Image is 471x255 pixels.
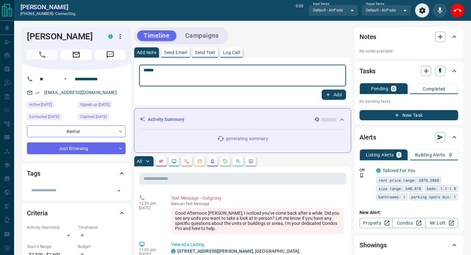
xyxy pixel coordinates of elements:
[366,2,384,6] label: Output Device
[359,173,364,178] svg: Push Notification Only
[21,11,78,17] p: [PHONE_NUMBER] -
[378,194,405,200] span: bathrooms: 1
[359,240,387,250] h2: Showings
[376,168,381,173] div: condos.ca
[359,218,392,228] a: Property
[398,153,400,157] p: 1
[178,249,253,254] a: [STREET_ADDRESS][PERSON_NAME]
[248,159,253,164] svg: Agent Actions
[361,5,411,16] div: Default - AirPods
[55,12,78,16] span: connecting...
[427,185,456,192] span: beds: 1.1-1.9
[359,29,458,44] div: Notes
[359,130,458,145] div: Alerts
[450,3,465,18] div: End Call
[366,153,394,157] p: Listing Alerts
[415,3,429,18] div: Audio Settings
[359,132,376,142] h2: Alerts
[392,86,395,91] p: 0
[61,50,92,60] span: Email
[378,185,421,192] span: size range: 540,878
[171,202,185,206] span: manual
[44,90,117,95] a: [EMAIL_ADDRESS][DOMAIN_NAME]
[95,50,126,60] span: Message
[171,241,343,248] p: Viewed a Listing
[223,159,228,164] svg: Requests
[433,3,447,18] div: Mute
[78,101,126,110] div: Thu Feb 02 2023
[210,159,215,164] svg: Listing Alerts
[359,32,376,42] h2: Notes
[197,159,202,164] svg: Emails
[27,31,99,42] h1: [PERSON_NAME]
[359,167,372,173] p: Off
[27,142,126,154] div: Just Browsing
[78,113,126,122] div: Thu Feb 02 2023
[171,159,177,164] svg: Lead Browsing Activity
[137,50,156,55] p: Add Note
[148,116,184,123] p: Activity Summary
[171,195,343,202] p: Text Message - Outgoing
[415,153,445,157] p: Building Alerts
[139,206,161,210] p: [DATE]
[359,48,458,54] p: No notes available
[223,50,240,55] p: Log Call
[137,159,142,163] p: All
[80,101,110,108] span: Signed up [DATE]
[78,225,126,230] p: Timeframe:
[35,91,40,95] svg: Email Verified
[383,168,415,173] a: Tailored For You
[359,97,458,106] p: No pending tasks
[359,237,458,253] div: Showings
[179,30,225,41] button: Campaigns
[411,194,456,200] span: parking spots min: 1
[184,159,189,164] svg: Calls
[235,159,241,164] svg: Opportunities
[322,90,346,100] button: Add
[27,125,126,137] div: Renter
[226,135,268,142] p: generating summary
[27,205,126,221] div: Criteria
[137,30,176,41] button: Timeline
[392,218,425,228] a: Condos
[296,3,303,18] p: 0:00
[171,202,343,206] p: Text Message
[359,63,458,79] div: Tasks
[195,50,215,55] p: Send Text
[359,110,458,120] button: New Task
[27,113,75,122] div: Fri Oct 10 2025
[309,5,358,16] div: Default - AirPods
[27,166,126,181] div: Tags
[313,2,329,6] label: Input Device
[27,50,58,60] span: Call
[139,114,346,125] div: Activity Summary
[80,114,107,120] span: Claimed [DATE]
[171,249,176,253] div: condos.ca
[359,209,458,216] p: New Alert:
[27,168,40,179] h2: Tags
[359,66,376,76] h2: Tasks
[29,101,52,108] span: Active [DATE]
[159,159,164,164] svg: Notes
[378,177,439,183] span: rent price range: 2070,2860
[371,86,388,91] p: Pending
[21,3,78,11] a: [PERSON_NAME]
[27,244,75,250] p: Search Range:
[139,201,161,206] p: 12:59 pm
[108,34,113,39] div: condos.ca
[449,153,452,157] p: 0
[27,225,75,230] p: Actively Searching:
[29,114,59,120] span: Contacted [DATE]
[27,101,75,110] div: Thu Oct 09 2025
[171,208,343,234] div: Good Afternoon [PERSON_NAME], I noticed you've come back after a while. Did you see any units you...
[78,244,126,250] p: Budget:
[62,75,69,83] button: Open
[164,50,187,55] p: Send Email
[139,248,161,252] p: 11:03 pm
[423,87,445,91] p: Completed
[27,208,48,218] h2: Criteria
[425,218,458,228] a: Mr.Loft
[114,186,123,195] button: Open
